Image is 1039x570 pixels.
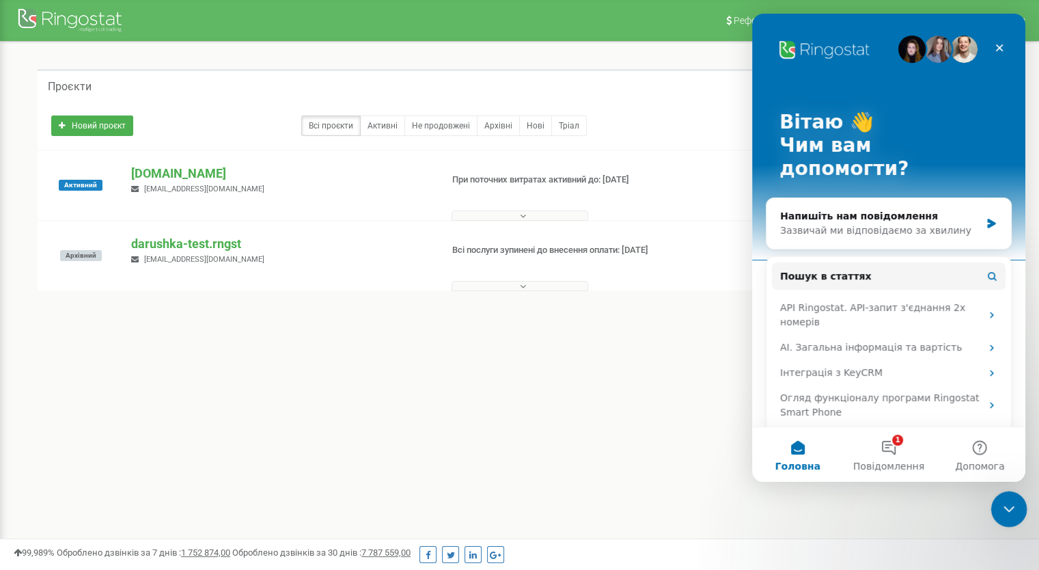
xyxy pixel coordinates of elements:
[60,250,102,261] span: Архівний
[131,165,430,182] p: [DOMAIN_NAME]
[551,116,587,136] a: Тріал
[404,116,477,136] a: Не продовжені
[48,81,92,93] h5: Проєкти
[144,255,264,264] span: [EMAIL_ADDRESS][DOMAIN_NAME]
[301,116,361,136] a: Всі проєкти
[452,244,671,257] p: Всі послуги зупинені до внесення оплати: [DATE]
[57,547,230,558] span: Оброблено дзвінків за 7 днів :
[59,180,102,191] span: Активний
[144,185,264,193] span: [EMAIL_ADDRESS][DOMAIN_NAME]
[734,15,835,26] span: Реферальна програма
[181,547,230,558] u: 1 752 874,00
[752,14,1025,482] iframe: Intercom live chat
[131,235,430,253] p: darushka-test.rngst
[232,547,411,558] span: Оброблено дзвінків за 30 днів :
[452,174,671,187] p: При поточних витратах активний до: [DATE]
[14,547,55,558] span: 99,989%
[991,491,1027,528] iframe: Intercom live chat
[51,116,133,136] a: Новий проєкт
[360,116,405,136] a: Активні
[519,116,552,136] a: Нові
[361,547,411,558] u: 7 787 559,00
[477,116,520,136] a: Архівні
